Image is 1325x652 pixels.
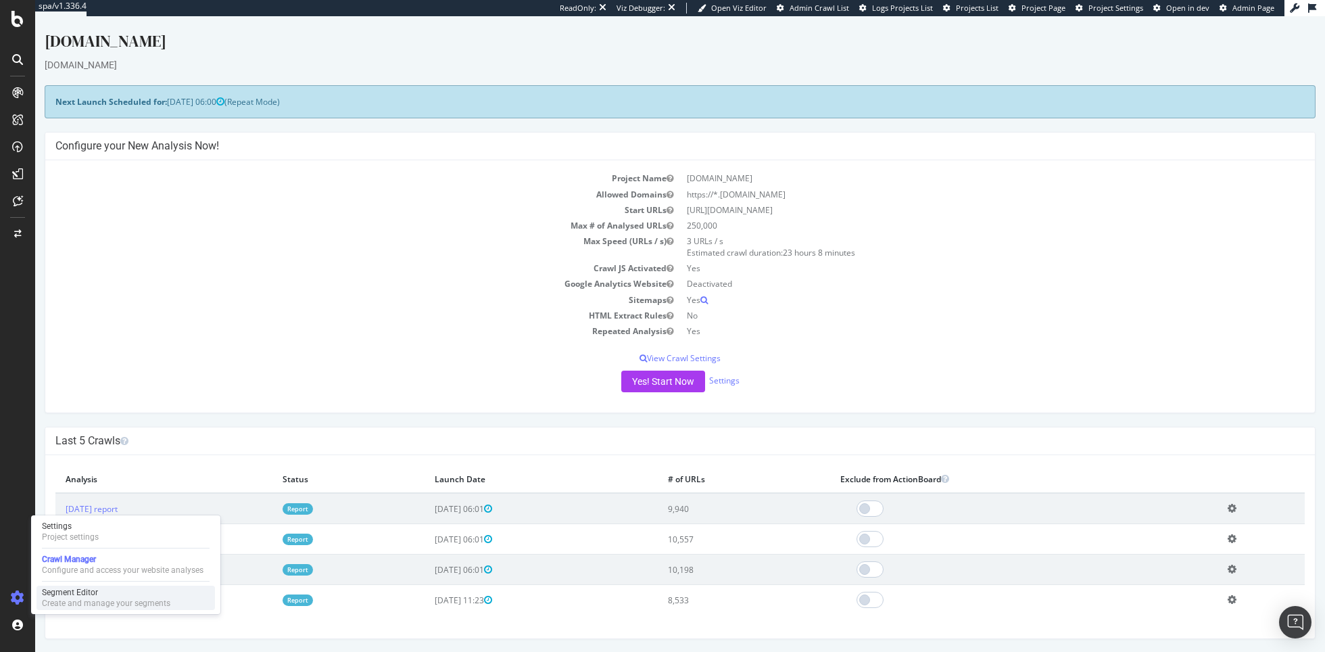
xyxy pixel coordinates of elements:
[872,3,933,13] span: Logs Projects List
[400,517,457,529] span: [DATE] 06:01
[623,569,795,599] td: 8,533
[42,554,203,565] div: Crawl Manager
[42,521,99,532] div: Settings
[20,336,1270,348] p: View Crawl Settings
[247,578,278,590] a: Report
[20,154,645,170] td: Project Name
[20,170,645,186] td: Allowed Domains
[9,42,1280,55] div: [DOMAIN_NAME]
[617,3,665,14] div: Viz Debugger:
[790,3,849,13] span: Admin Crawl List
[20,217,645,244] td: Max Speed (URLs / s)
[20,186,645,202] td: Start URLs
[795,449,1182,477] th: Exclude from ActionBoard
[623,508,795,538] td: 10,557
[237,449,389,477] th: Status
[1088,3,1143,13] span: Project Settings
[645,170,1270,186] td: https://*.[DOMAIN_NAME]
[389,449,623,477] th: Launch Date
[400,548,457,559] span: [DATE] 06:01
[400,487,457,498] span: [DATE] 06:01
[37,519,215,544] a: SettingsProject settings
[748,231,820,242] span: 23 hours 8 minutes
[1279,606,1311,638] div: Open Intercom Messenger
[1166,3,1209,13] span: Open in dev
[943,3,998,14] a: Projects List
[30,517,82,529] a: [DATE] report
[645,260,1270,275] td: Deactivated
[859,3,933,14] a: Logs Projects List
[645,244,1270,260] td: Yes
[645,186,1270,202] td: [URL][DOMAIN_NAME]
[623,449,795,477] th: # of URLs
[1009,3,1065,14] a: Project Page
[30,487,82,498] a: [DATE] report
[1021,3,1065,13] span: Project Page
[20,123,1270,137] h4: Configure your New Analysis Now!
[1232,3,1274,13] span: Admin Page
[42,587,170,598] div: Segment Editor
[1220,3,1274,14] a: Admin Page
[645,217,1270,244] td: 3 URLs / s Estimated crawl duration:
[9,14,1280,42] div: [DOMAIN_NAME]
[560,3,596,14] div: ReadOnly:
[132,80,189,91] span: [DATE] 06:00
[20,449,237,477] th: Analysis
[30,548,82,559] a: [DATE] report
[400,578,457,590] span: [DATE] 11:23
[645,202,1270,217] td: 250,000
[586,354,670,376] button: Yes! Start Now
[20,292,645,307] td: HTML Extract Rules
[698,3,767,14] a: Open Viz Editor
[37,586,215,610] a: Segment EditorCreate and manage your segments
[247,548,278,559] a: Report
[711,3,767,13] span: Open Viz Editor
[42,565,203,576] div: Configure and access your website analyses
[42,532,99,542] div: Project settings
[623,477,795,508] td: 9,940
[20,202,645,217] td: Max # of Analysed URLs
[674,358,704,370] a: Settings
[30,578,82,590] a: [DATE] report
[20,276,645,292] td: Sitemaps
[247,487,278,498] a: Report
[1153,3,1209,14] a: Open in dev
[645,276,1270,292] td: Yes
[623,538,795,569] td: 10,198
[247,517,278,529] a: Report
[645,154,1270,170] td: [DOMAIN_NAME]
[37,553,215,577] a: Crawl ManagerConfigure and access your website analyses
[1076,3,1143,14] a: Project Settings
[645,307,1270,323] td: Yes
[777,3,849,14] a: Admin Crawl List
[42,598,170,609] div: Create and manage your segments
[956,3,998,13] span: Projects List
[20,418,1270,432] h4: Last 5 Crawls
[20,307,645,323] td: Repeated Analysis
[20,260,645,275] td: Google Analytics Website
[20,244,645,260] td: Crawl JS Activated
[645,292,1270,307] td: No
[20,80,132,91] strong: Next Launch Scheduled for:
[9,69,1280,102] div: (Repeat Mode)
